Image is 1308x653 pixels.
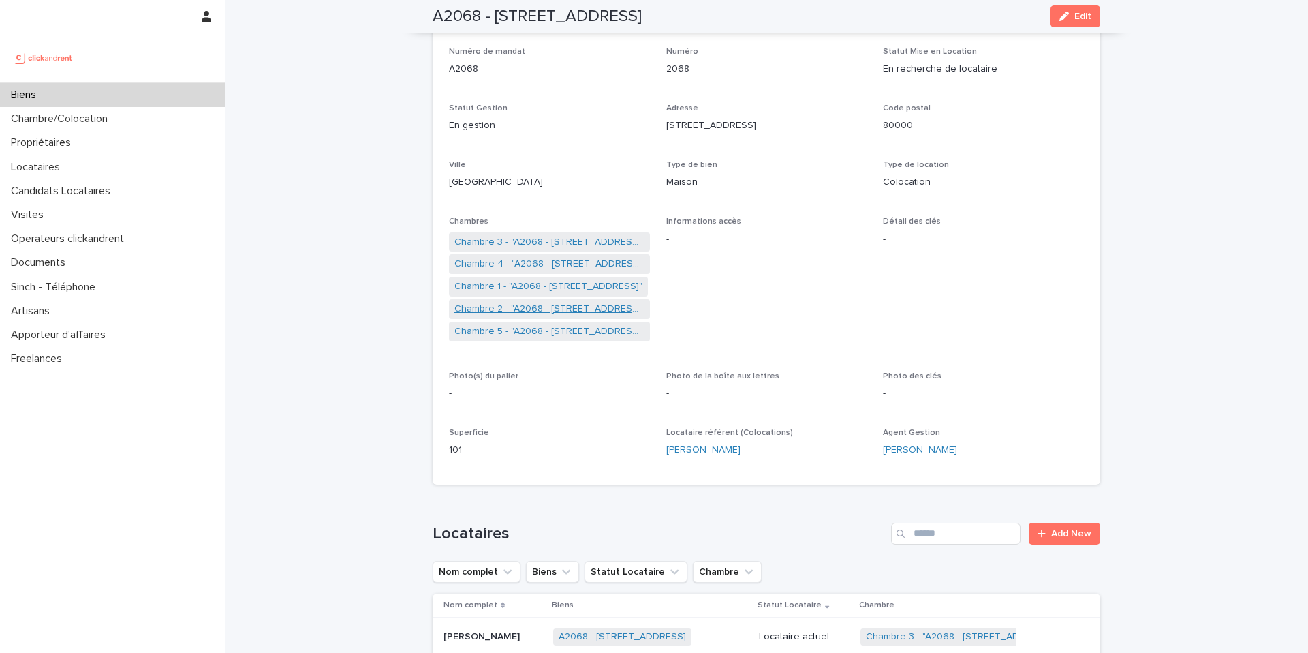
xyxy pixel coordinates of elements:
input: Search [891,523,1021,545]
span: Chambres [449,217,488,226]
span: Adresse [666,104,698,112]
p: Freelances [5,352,73,365]
span: Photo des clés [883,372,941,380]
p: Chambre [859,598,894,613]
a: Chambre 5 - "A2068 - [STREET_ADDRESS]" [454,324,644,339]
p: Sinch - Téléphone [5,281,106,294]
span: Add New [1051,529,1091,538]
p: Apporteur d'affaires [5,329,116,341]
h1: Locataires [433,524,886,544]
span: Agent Gestion [883,429,940,437]
p: 80000 [883,119,1084,133]
span: Informations accès [666,217,741,226]
p: Locataire actuel [759,631,850,643]
p: 101 [449,443,650,457]
span: Numéro de mandat [449,48,525,56]
span: Type de location [883,161,949,169]
span: Statut Mise en Location [883,48,977,56]
span: Locataire référent (Colocations) [666,429,793,437]
a: Chambre 2 - "A2068 - [STREET_ADDRESS]" [454,302,644,316]
p: - [883,232,1084,247]
p: Propriétaires [5,136,82,149]
p: Statut Locataire [758,598,822,613]
span: Code postal [883,104,931,112]
span: Superficie [449,429,489,437]
a: Chambre 3 - "A2068 - [STREET_ADDRESS]" [866,631,1056,643]
span: Photo de la boîte aux lettres [666,372,779,380]
button: Chambre [693,561,762,583]
span: Statut Gestion [449,104,508,112]
p: - [666,386,867,401]
p: [GEOGRAPHIC_DATA] [449,175,650,189]
p: [PERSON_NAME] [443,628,523,643]
button: Statut Locataire [585,561,687,583]
button: Nom complet [433,561,520,583]
span: Numéro [666,48,698,56]
p: Colocation [883,175,1084,189]
p: Artisans [5,305,61,318]
p: - [883,386,1084,401]
span: Edit [1074,12,1091,21]
p: A2068 [449,62,650,76]
p: Chambre/Colocation [5,112,119,125]
p: - [449,386,650,401]
p: Operateurs clickandrent [5,232,135,245]
a: Chambre 4 - "A2068 - [STREET_ADDRESS]" [454,257,644,271]
p: Maison [666,175,867,189]
a: Chambre 1 - "A2068 - [STREET_ADDRESS]" [454,279,642,294]
p: - [666,232,867,247]
p: [STREET_ADDRESS] [666,119,867,133]
p: Visites [5,209,54,222]
p: 2068 [666,62,867,76]
p: Documents [5,256,76,269]
a: [PERSON_NAME] [883,443,957,457]
p: Biens [5,89,47,102]
h2: A2068 - [STREET_ADDRESS] [433,7,642,27]
p: Biens [552,598,574,613]
p: Candidats Locataires [5,185,121,198]
a: [PERSON_NAME] [666,443,741,457]
p: En recherche de locataire [883,62,1084,76]
span: Ville [449,161,466,169]
img: UCB0brd3T0yccxBKYDjQ [11,44,77,72]
button: Edit [1050,5,1100,27]
span: Type de bien [666,161,717,169]
p: Locataires [5,161,71,174]
p: Nom complet [443,598,497,613]
span: Photo(s) du palier [449,372,518,380]
a: Chambre 3 - "A2068 - [STREET_ADDRESS]" [454,235,644,249]
span: Détail des clés [883,217,941,226]
a: Add New [1029,523,1100,545]
p: En gestion [449,119,650,133]
a: A2068 - [STREET_ADDRESS] [559,631,686,643]
button: Biens [526,561,579,583]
